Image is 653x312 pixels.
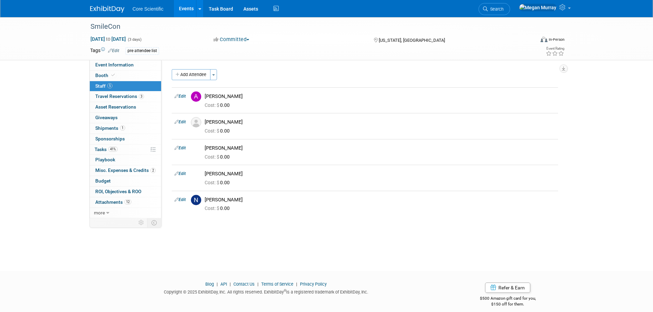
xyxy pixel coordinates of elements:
[90,60,161,70] a: Event Information
[452,301,563,307] div: $150 off for them.
[147,218,161,227] td: Toggle Event Tabs
[90,145,161,155] a: Tasks41%
[95,83,112,89] span: Staff
[191,195,201,205] img: N.jpg
[205,154,220,160] span: Cost: $
[191,91,201,102] img: A.jpg
[95,125,125,131] span: Shipments
[95,178,111,184] span: Budget
[105,36,111,42] span: to
[261,282,293,287] a: Terms of Service
[135,218,147,227] td: Personalize Event Tab Strip
[205,197,555,203] div: [PERSON_NAME]
[485,283,530,293] a: Refer & Earn
[95,93,144,99] span: Travel Reservations
[90,134,161,144] a: Sponsorships
[205,282,214,287] a: Blog
[90,102,161,112] a: Asset Reservations
[139,94,144,99] span: 3
[107,83,112,88] span: 5
[228,282,232,287] span: |
[300,282,327,287] a: Privacy Policy
[294,282,299,287] span: |
[205,154,232,160] span: 0.00
[191,117,201,127] img: Associate-Profile-5.png
[205,128,220,134] span: Cost: $
[452,291,563,307] div: $500 Amazon gift card for you,
[95,136,125,141] span: Sponsorships
[124,199,131,204] span: 12
[90,91,161,102] a: Travel Reservations3
[95,167,156,173] span: Misc. Expenses & Credits
[125,47,159,54] div: pre attendee list
[90,155,161,165] a: Playbook
[256,282,260,287] span: |
[174,171,186,176] a: Edit
[211,36,252,43] button: Committed
[205,145,555,151] div: [PERSON_NAME]
[205,205,232,211] span: 0.00
[205,102,232,108] span: 0.00
[120,125,125,130] span: 1
[90,6,124,13] img: ExhibitDay
[541,37,547,42] img: Format-Inperson.png
[95,199,131,205] span: Attachments
[95,62,134,67] span: Event Information
[90,47,119,55] td: Tags
[90,36,126,42] span: [DATE] [DATE]
[488,7,504,12] span: Search
[215,282,219,287] span: |
[494,36,565,46] div: Event Format
[90,187,161,197] a: ROI, Objectives & ROO
[90,287,443,295] div: Copyright © 2025 ExhibitDay, Inc. All rights reserved. ExhibitDay is a registered trademark of Ex...
[108,48,119,53] a: Edit
[519,4,557,11] img: Megan Murray
[90,176,161,186] a: Budget
[205,102,220,108] span: Cost: $
[172,69,210,80] button: Add Attendee
[133,6,164,12] span: Core Scientific
[90,113,161,123] a: Giveaways
[205,128,232,134] span: 0.00
[174,146,186,150] a: Edit
[90,81,161,91] a: Staff5
[90,123,161,134] a: Shipments1
[111,73,115,77] i: Booth reservation complete
[94,210,105,215] span: more
[205,180,220,185] span: Cost: $
[90,165,161,176] a: Misc. Expenses & Credits2
[174,94,186,99] a: Edit
[95,104,136,110] span: Asset Reservations
[205,205,220,211] span: Cost: $
[95,189,141,194] span: ROI, Objectives & ROO
[174,120,186,124] a: Edit
[379,38,445,43] span: [US_STATE], [GEOGRAPHIC_DATA]
[150,168,156,173] span: 2
[284,289,286,292] sup: ®
[205,171,555,177] div: [PERSON_NAME]
[205,180,232,185] span: 0.00
[174,197,186,202] a: Edit
[88,21,524,33] div: SmileCon
[108,147,118,152] span: 41%
[220,282,227,287] a: API
[479,3,510,15] a: Search
[90,197,161,208] a: Attachments12
[95,147,118,152] span: Tasks
[205,93,555,100] div: [PERSON_NAME]
[95,115,118,120] span: Giveaways
[127,37,142,42] span: (3 days)
[95,157,115,162] span: Playbook
[90,208,161,218] a: more
[546,47,564,50] div: Event Rating
[95,73,116,78] span: Booth
[233,282,255,287] a: Contact Us
[90,71,161,81] a: Booth
[205,119,555,125] div: [PERSON_NAME]
[548,37,565,42] div: In-Person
